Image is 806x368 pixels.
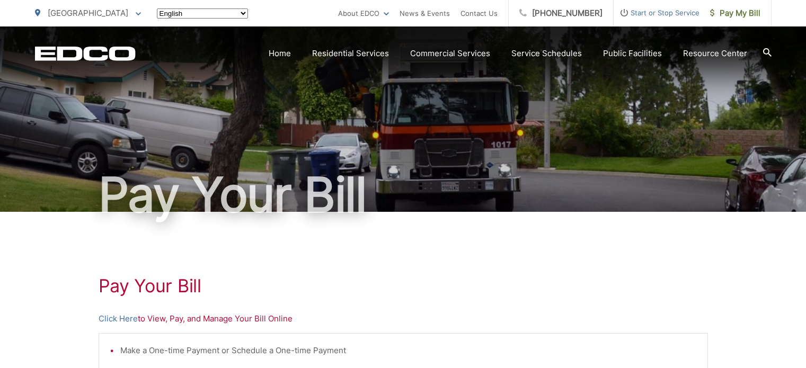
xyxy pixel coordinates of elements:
[683,47,747,60] a: Resource Center
[48,8,128,18] span: [GEOGRAPHIC_DATA]
[603,47,662,60] a: Public Facilities
[400,7,450,20] a: News & Events
[99,312,708,325] p: to View, Pay, and Manage Your Bill Online
[460,7,498,20] a: Contact Us
[157,8,248,19] select: Select a language
[710,7,760,20] span: Pay My Bill
[410,47,490,60] a: Commercial Services
[99,312,138,325] a: Click Here
[35,46,136,61] a: EDCD logo. Return to the homepage.
[269,47,291,60] a: Home
[312,47,389,60] a: Residential Services
[338,7,389,20] a: About EDCO
[511,47,582,60] a: Service Schedules
[35,168,772,221] h1: Pay Your Bill
[99,275,708,297] h1: Pay Your Bill
[120,344,697,357] li: Make a One-time Payment or Schedule a One-time Payment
